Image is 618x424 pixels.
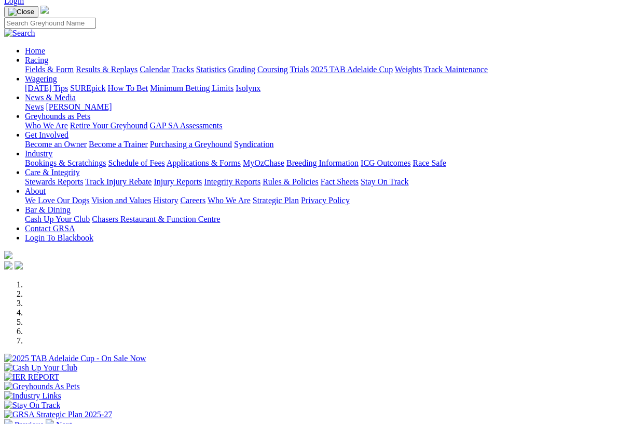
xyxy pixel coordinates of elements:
a: Syndication [234,140,273,149]
a: Integrity Reports [204,177,260,186]
a: MyOzChase [243,158,284,167]
div: Industry [25,158,614,168]
a: Get Involved [25,130,68,139]
div: Bar & Dining [25,215,614,224]
img: Industry Links [4,391,61,401]
a: Retire Your Greyhound [70,121,148,130]
img: logo-grsa-white.png [4,251,12,259]
a: We Love Our Dogs [25,196,89,205]
a: Fact Sheets [321,177,359,186]
a: Race Safe [413,158,446,167]
a: 2025 TAB Adelaide Cup [311,65,393,74]
div: Get Involved [25,140,614,149]
img: Close [8,8,34,16]
a: Purchasing a Greyhound [150,140,232,149]
a: How To Bet [108,84,148,92]
a: GAP SA Assessments [150,121,223,130]
a: Contact GRSA [25,224,75,233]
a: History [153,196,178,205]
a: Schedule of Fees [108,158,164,167]
a: Become an Owner [25,140,87,149]
a: Tracks [172,65,194,74]
a: Isolynx [236,84,260,92]
img: Greyhounds As Pets [4,382,80,391]
a: Calendar [140,65,170,74]
a: Trials [290,65,309,74]
img: GRSA Strategic Plan 2025-27 [4,410,112,419]
a: Minimum Betting Limits [150,84,234,92]
a: Who We Are [208,196,251,205]
div: About [25,196,614,205]
div: Wagering [25,84,614,93]
a: Care & Integrity [25,168,80,177]
a: News [25,102,44,111]
a: Vision and Values [91,196,151,205]
img: facebook.svg [4,261,12,270]
a: Rules & Policies [263,177,319,186]
a: [PERSON_NAME] [46,102,112,111]
img: Cash Up Your Club [4,363,77,373]
a: About [25,187,46,195]
a: Cash Up Your Club [25,215,90,223]
div: Greyhounds as Pets [25,121,614,130]
div: Care & Integrity [25,177,614,187]
a: Track Maintenance [424,65,488,74]
a: Wagering [25,74,57,83]
a: Bar & Dining [25,205,71,214]
a: Greyhounds as Pets [25,112,90,121]
a: Bookings & Scratchings [25,158,106,167]
img: IER REPORT [4,373,59,382]
a: Who We Are [25,121,68,130]
a: Injury Reports [154,177,202,186]
a: Strategic Plan [253,196,299,205]
a: Results & Replays [76,65,138,74]
a: Login To Blackbook [25,233,93,242]
img: Search [4,29,35,38]
a: Stay On Track [361,177,408,186]
a: Careers [180,196,205,205]
img: Stay On Track [4,401,60,410]
a: News & Media [25,93,76,102]
a: Weights [395,65,422,74]
div: Racing [25,65,614,74]
a: Track Injury Rebate [85,177,152,186]
a: Applications & Forms [167,158,241,167]
a: Privacy Policy [301,196,350,205]
a: Statistics [196,65,226,74]
a: Racing [25,56,48,64]
img: 2025 TAB Adelaide Cup - On Sale Now [4,354,146,363]
a: SUREpick [70,84,105,92]
a: Coursing [257,65,288,74]
div: News & Media [25,102,614,112]
button: Toggle navigation [4,6,38,18]
a: Grading [228,65,255,74]
a: Chasers Restaurant & Function Centre [92,215,220,223]
a: Stewards Reports [25,177,83,186]
a: Home [25,46,45,55]
a: [DATE] Tips [25,84,68,92]
img: twitter.svg [15,261,23,270]
input: Search [4,18,96,29]
a: ICG Outcomes [361,158,410,167]
a: Breeding Information [286,158,359,167]
a: Become a Trainer [89,140,148,149]
img: logo-grsa-white.png [40,6,49,14]
a: Fields & Form [25,65,74,74]
a: Industry [25,149,52,158]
